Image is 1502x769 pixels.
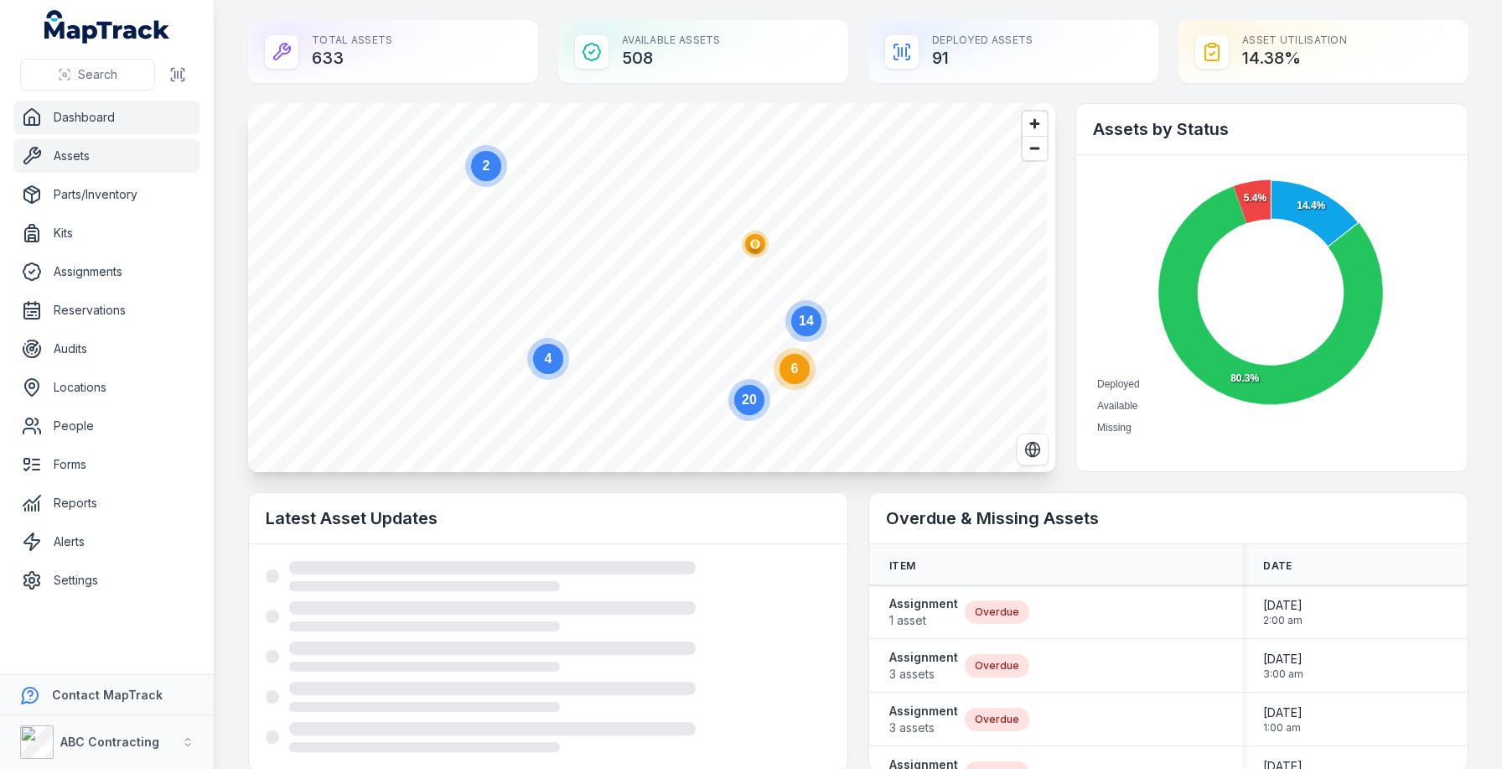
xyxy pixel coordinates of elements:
div: Overdue [965,600,1029,624]
span: Item [889,559,915,573]
text: 6 [791,361,799,376]
strong: Contact MapTrack [52,688,163,702]
button: Zoom in [1023,112,1047,136]
strong: Assignment [889,703,958,720]
button: Search [20,59,155,91]
a: MapTrack [44,10,170,44]
span: 1 asset [889,612,958,629]
span: 1:00 am [1263,721,1303,735]
strong: ABC Contracting [60,735,159,749]
a: Reservations [13,294,200,327]
a: Settings [13,564,200,597]
span: 3:00 am [1263,668,1303,681]
text: 20 [742,392,757,407]
span: 2:00 am [1263,614,1303,627]
text: 2 [483,158,490,173]
button: Switch to Satellite View [1017,434,1049,465]
strong: Assignment [889,649,958,666]
a: Dashboard [13,101,200,134]
span: Available [1097,400,1137,412]
h2: Assets by Status [1093,117,1451,141]
span: [DATE] [1263,597,1303,614]
a: Audits [13,332,200,366]
h2: Overdue & Missing Assets [886,507,1451,530]
span: Date [1263,559,1292,573]
a: Assets [13,139,200,173]
span: [DATE] [1263,704,1303,721]
a: Alerts [13,525,200,559]
a: Parts/Inventory [13,178,200,211]
span: [DATE] [1263,651,1303,668]
a: Reports [13,486,200,520]
button: Zoom out [1023,136,1047,160]
span: Missing [1097,422,1132,434]
time: 31/01/2025, 1:00:00 am [1263,704,1303,735]
a: Assignment1 asset [889,595,958,629]
a: People [13,409,200,443]
time: 30/11/2024, 3:00:00 am [1263,651,1303,681]
strong: Assignment [889,595,958,612]
text: 14 [799,314,814,328]
a: Assignment3 assets [889,703,958,736]
a: Kits [13,216,200,250]
a: Assignment3 assets [889,649,958,683]
time: 31/08/2024, 2:00:00 am [1263,597,1303,627]
span: 3 assets [889,720,958,736]
a: Assignments [13,255,200,288]
div: Overdue [965,654,1029,678]
span: Deployed [1097,378,1140,390]
span: 3 assets [889,666,958,683]
div: Overdue [965,708,1029,731]
span: Search [78,66,117,83]
text: 4 [545,351,552,366]
h2: Latest Asset Updates [266,507,831,530]
a: Forms [13,448,200,481]
a: Locations [13,371,200,404]
canvas: Map [248,103,1047,472]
